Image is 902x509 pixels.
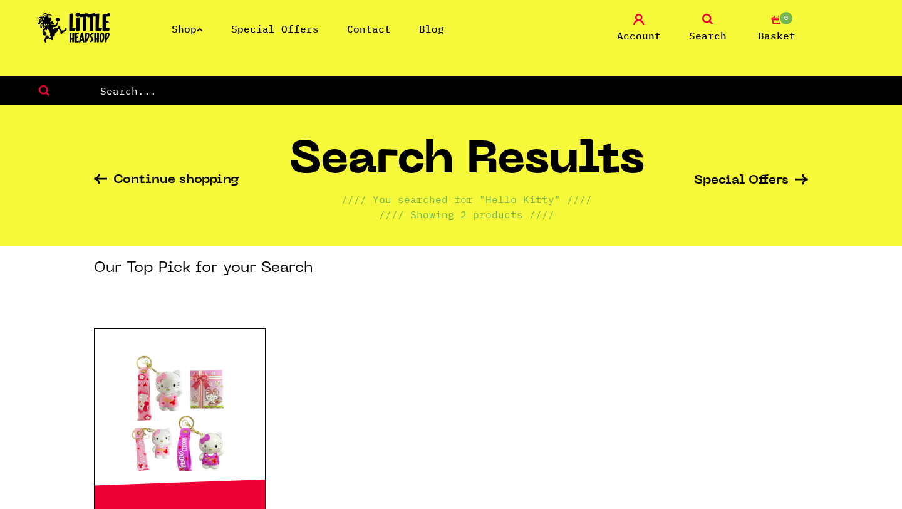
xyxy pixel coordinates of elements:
p: //// Showing 2 products //// [379,207,554,222]
a: Contact [347,23,391,35]
span: 0 [779,11,794,26]
a: Shop [172,23,203,35]
a: Continue shopping [94,174,239,188]
img: Little Head Shop Logo [38,13,110,43]
span: Search [689,28,727,43]
span: Basket [758,28,796,43]
h3: Our Top Pick for your Search [94,258,313,278]
a: Special Offers [231,23,319,35]
a: Blog [419,23,444,35]
h1: Search Results [289,140,645,192]
p: //// You searched for "Hello Kitty" //// [341,192,592,207]
a: Special Offers [694,174,808,187]
a: 0 Basket [745,14,808,43]
a: Search [676,14,739,43]
span: Account [617,28,661,43]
